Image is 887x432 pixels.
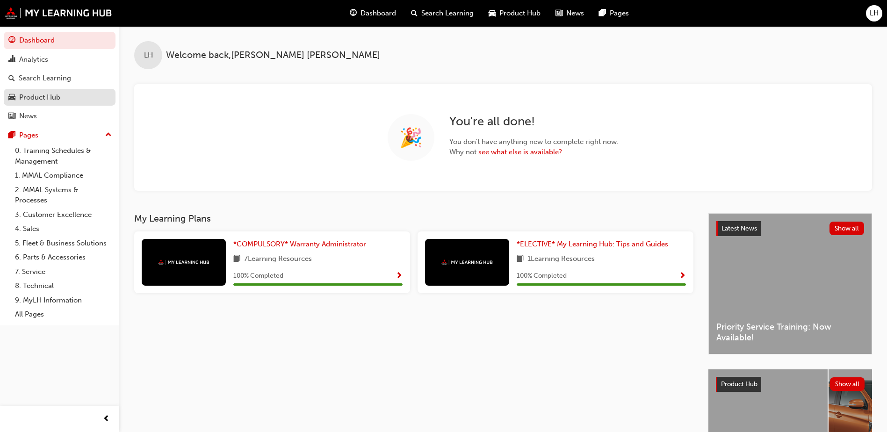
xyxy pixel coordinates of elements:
[708,213,872,354] a: Latest NewsShow allPriority Service Training: Now Available!
[599,7,606,19] span: pages-icon
[5,7,112,19] img: mmal
[342,4,404,23] a: guage-iconDashboard
[11,250,115,265] a: 6. Parts & Accessories
[11,265,115,279] a: 7. Service
[8,94,15,102] span: car-icon
[11,236,115,251] a: 5. Fleet & Business Solutions
[233,271,283,281] span: 100 % Completed
[244,253,312,265] span: 7 Learning Resources
[134,213,693,224] h3: My Learning Plans
[4,32,115,49] a: Dashboard
[478,148,562,156] a: see what else is available?
[11,208,115,222] a: 3. Customer Excellence
[441,259,493,266] img: mmal
[19,111,37,122] div: News
[396,270,403,282] button: Show Progress
[8,36,15,45] span: guage-icon
[870,8,879,19] span: LH
[404,4,481,23] a: search-iconSearch Learning
[866,5,882,22] button: LH
[11,144,115,168] a: 0. Training Schedules & Management
[19,92,60,103] div: Product Hub
[481,4,548,23] a: car-iconProduct Hub
[721,224,757,232] span: Latest News
[716,322,864,343] span: Priority Service Training: Now Available!
[555,7,562,19] span: news-icon
[11,222,115,236] a: 4. Sales
[399,132,423,143] span: 🎉
[610,8,629,19] span: Pages
[548,4,591,23] a: news-iconNews
[4,127,115,144] button: Pages
[144,50,153,61] span: LH
[11,307,115,322] a: All Pages
[449,147,619,158] span: Why not
[19,73,71,84] div: Search Learning
[449,114,619,129] h2: You're all done!
[517,239,672,250] a: *ELECTIVE* My Learning Hub: Tips and Guides
[166,50,380,61] span: Welcome back , [PERSON_NAME] [PERSON_NAME]
[8,112,15,121] span: news-icon
[721,380,757,388] span: Product Hub
[517,253,524,265] span: book-icon
[716,221,864,236] a: Latest NewsShow all
[449,137,619,147] span: You don't have anything new to complete right now.
[19,130,38,141] div: Pages
[233,240,366,248] span: *COMPULSORY* Warranty Administrator
[233,239,370,250] a: *COMPULSORY* Warranty Administrator
[105,129,112,141] span: up-icon
[4,108,115,125] a: News
[679,270,686,282] button: Show Progress
[527,253,595,265] span: 1 Learning Resources
[11,168,115,183] a: 1. MMAL Compliance
[103,413,110,425] span: prev-icon
[233,253,240,265] span: book-icon
[517,271,567,281] span: 100 % Completed
[8,131,15,140] span: pages-icon
[11,279,115,293] a: 8. Technical
[591,4,636,23] a: pages-iconPages
[8,74,15,83] span: search-icon
[8,56,15,64] span: chart-icon
[716,377,865,392] a: Product HubShow all
[4,30,115,127] button: DashboardAnalyticsSearch LearningProduct HubNews
[4,70,115,87] a: Search Learning
[396,272,403,281] span: Show Progress
[830,377,865,391] button: Show all
[411,7,418,19] span: search-icon
[499,8,541,19] span: Product Hub
[11,293,115,308] a: 9. MyLH Information
[4,89,115,106] a: Product Hub
[421,8,474,19] span: Search Learning
[11,183,115,208] a: 2. MMAL Systems & Processes
[4,51,115,68] a: Analytics
[19,54,48,65] div: Analytics
[361,8,396,19] span: Dashboard
[350,7,357,19] span: guage-icon
[158,259,209,266] img: mmal
[517,240,668,248] span: *ELECTIVE* My Learning Hub: Tips and Guides
[566,8,584,19] span: News
[829,222,865,235] button: Show all
[679,272,686,281] span: Show Progress
[489,7,496,19] span: car-icon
